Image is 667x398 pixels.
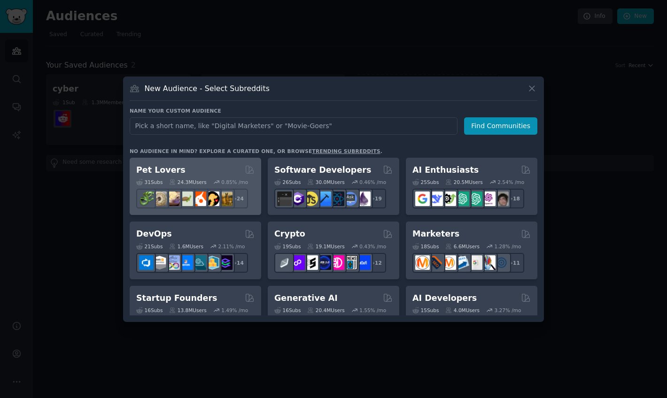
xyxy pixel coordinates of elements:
img: aws_cdk [205,255,219,270]
div: 1.6M Users [169,243,203,250]
img: reactnative [330,191,344,206]
img: Docker_DevOps [165,255,180,270]
img: chatgpt_prompts_ [468,191,482,206]
div: + 12 [366,253,386,273]
img: chatgpt_promptDesign [455,191,469,206]
img: dogbreed [218,191,233,206]
h3: Name your custom audience [130,107,537,114]
div: 30.0M Users [307,179,344,185]
div: 4.0M Users [445,307,480,314]
div: 0.85 % /mo [221,179,248,185]
div: + 19 [366,189,386,208]
img: learnjavascript [303,191,318,206]
img: AWS_Certified_Experts [152,255,167,270]
input: Pick a short name, like "Digital Marketers" or "Movie-Goers" [130,117,458,135]
h2: AI Enthusiasts [412,164,479,176]
img: GoogleGeminiAI [415,191,430,206]
img: defi_ [356,255,371,270]
img: CryptoNews [343,255,357,270]
div: 25 Sub s [412,179,439,185]
div: + 11 [504,253,524,273]
div: 2.54 % /mo [497,179,524,185]
img: ethfinance [277,255,292,270]
h2: Generative AI [274,292,338,304]
img: iOSProgramming [317,191,331,206]
img: platformengineering [192,255,206,270]
div: No audience in mind? Explore a curated one, or browse . [130,148,382,154]
img: Emailmarketing [455,255,469,270]
img: web3 [317,255,331,270]
div: 26 Sub s [274,179,301,185]
img: leopardgeckos [165,191,180,206]
button: Find Communities [464,117,537,135]
div: 6.6M Users [445,243,480,250]
img: MarketingResearch [481,255,496,270]
img: DevOpsLinks [178,255,193,270]
div: 18 Sub s [412,243,439,250]
img: azuredevops [139,255,154,270]
div: 16 Sub s [136,307,163,314]
div: 3.27 % /mo [495,307,521,314]
div: 13.8M Users [169,307,206,314]
div: 31 Sub s [136,179,163,185]
div: 0.46 % /mo [359,179,386,185]
img: AskComputerScience [343,191,357,206]
div: 0.43 % /mo [359,243,386,250]
h2: Software Developers [274,164,371,176]
h2: AI Developers [412,292,477,304]
img: content_marketing [415,255,430,270]
img: googleads [468,255,482,270]
a: trending subreddits [312,148,380,154]
h2: Pet Lovers [136,164,186,176]
img: cockatiel [192,191,206,206]
div: 19 Sub s [274,243,301,250]
img: software [277,191,292,206]
img: csharp [290,191,305,206]
div: 2.11 % /mo [218,243,245,250]
img: OpenAIDev [481,191,496,206]
div: 21 Sub s [136,243,163,250]
div: 15 Sub s [412,307,439,314]
div: + 14 [228,253,248,273]
div: 24.3M Users [169,179,206,185]
div: + 18 [504,189,524,208]
h2: DevOps [136,228,172,240]
img: AItoolsCatalog [442,191,456,206]
img: defiblockchain [330,255,344,270]
h2: Marketers [412,228,459,240]
div: 16 Sub s [274,307,301,314]
img: elixir [356,191,371,206]
img: PlatformEngineers [218,255,233,270]
h2: Startup Founders [136,292,217,304]
div: 1.55 % /mo [359,307,386,314]
img: DeepSeek [428,191,443,206]
img: 0xPolygon [290,255,305,270]
div: 1.49 % /mo [221,307,248,314]
img: PetAdvice [205,191,219,206]
h3: New Audience - Select Subreddits [145,84,270,93]
img: ArtificalIntelligence [494,191,509,206]
img: AskMarketing [442,255,456,270]
img: ethstaker [303,255,318,270]
img: herpetology [139,191,154,206]
div: 1.28 % /mo [495,243,521,250]
div: + 24 [228,189,248,208]
div: 19.1M Users [307,243,344,250]
h2: Crypto [274,228,305,240]
img: ballpython [152,191,167,206]
img: bigseo [428,255,443,270]
img: turtle [178,191,193,206]
img: OnlineMarketing [494,255,509,270]
div: 20.4M Users [307,307,344,314]
div: 20.5M Users [445,179,482,185]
